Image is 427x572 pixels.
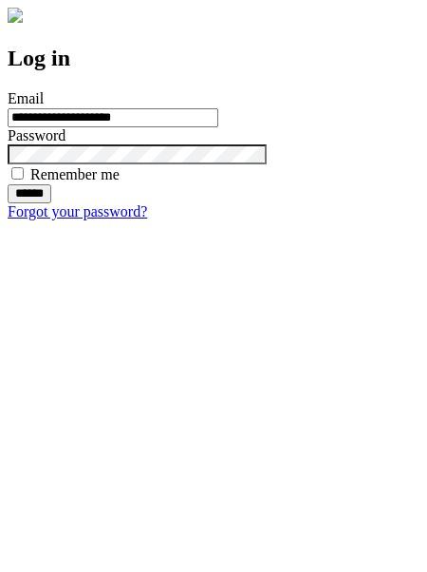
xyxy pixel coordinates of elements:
label: Password [8,127,65,143]
label: Remember me [30,166,120,182]
img: logo-4e3dc11c47720685a147b03b5a06dd966a58ff35d612b21f08c02c0306f2b779.png [8,8,23,23]
label: Email [8,90,44,106]
h2: Log in [8,46,419,71]
a: Forgot your password? [8,203,147,219]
